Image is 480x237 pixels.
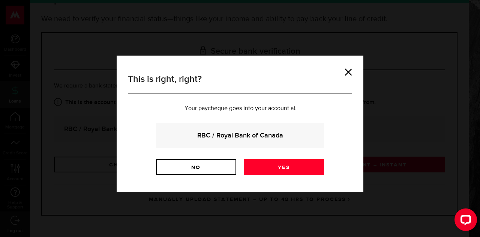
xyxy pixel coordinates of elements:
[128,106,352,112] p: Your paycheque goes into your account at
[166,130,314,140] strong: RBC / Royal Bank of Canada
[128,72,352,94] h3: This is right, right?
[244,159,324,175] a: Yes
[156,159,236,175] a: No
[448,205,480,237] iframe: LiveChat chat widget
